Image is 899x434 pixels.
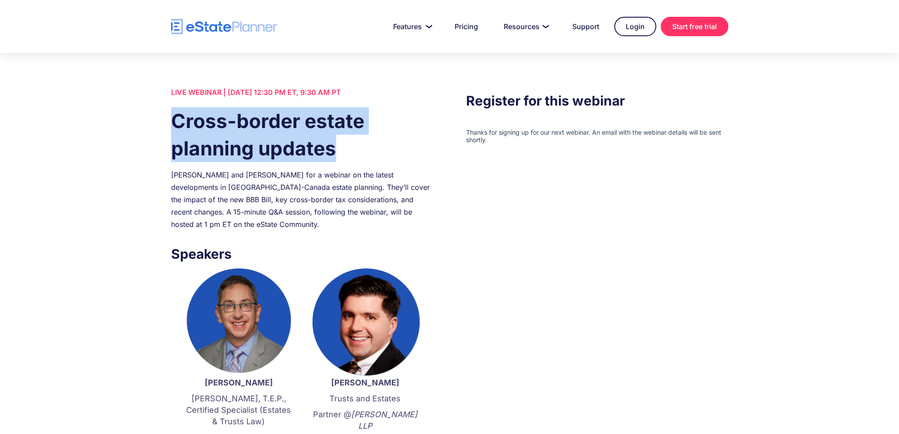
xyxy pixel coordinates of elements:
strong: [PERSON_NAME] [331,378,399,387]
h3: Register for this webinar [466,91,728,111]
a: home [171,19,277,34]
a: Features [383,18,440,35]
iframe: Form 0 [466,128,728,143]
p: Partner @ [311,409,420,432]
h3: Speakers [171,244,433,264]
em: [PERSON_NAME] LLP [351,410,417,430]
strong: [PERSON_NAME] [205,378,273,387]
a: Support [562,18,610,35]
div: [PERSON_NAME] and [PERSON_NAME] for a webinar on the latest developments in [GEOGRAPHIC_DATA]-Can... [171,169,433,230]
a: Pricing [444,18,489,35]
p: [PERSON_NAME], T.E.P., Certified Specialist (Estates & Trusts Law) [184,393,293,427]
h1: Cross-border estate planning updates [171,107,433,162]
a: Resources [493,18,557,35]
a: Login [614,17,656,36]
a: Start free trial [661,17,728,36]
div: LIVE WEBINAR | [DATE] 12:30 PM ET, 9:30 AM PT [171,86,433,98]
p: Trusts and Estates [311,393,420,404]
